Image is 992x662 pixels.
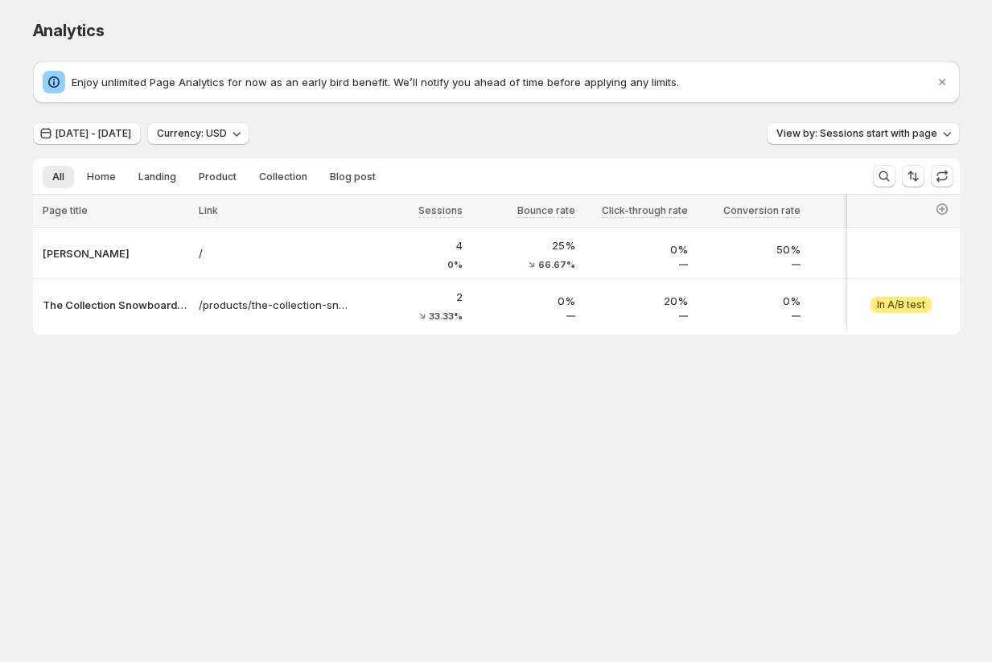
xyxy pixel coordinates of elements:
button: View by: Sessions start with page [767,122,960,145]
span: Conversion rate [723,204,801,216]
span: 66.67% [538,260,575,269]
span: Bounce rate [517,204,575,216]
span: [DATE] - [DATE] [56,127,131,140]
span: Landing [138,171,176,183]
p: Enjoy unlimited Page Analytics for now as an early bird benefit. We’ll notify you ahead of time b... [72,74,934,90]
button: Currency: USD [147,122,249,145]
button: Sort the results [902,165,924,187]
p: 1 [810,289,913,305]
span: 33.33% [429,311,463,321]
p: 50% [698,241,801,257]
span: Page title [43,204,88,216]
p: 4 [360,237,463,253]
a: / [199,245,350,261]
span: 0% [447,260,463,269]
span: Analytics [33,21,105,40]
p: 25% [472,237,575,253]
p: 0% [585,241,688,257]
span: Click-through rate [602,204,688,216]
button: The Collection Snowboard: Liquid 22 – [PERSON_NAME] [43,297,189,313]
p: 0% [698,293,801,309]
p: 20% [585,293,688,309]
span: Blog post [330,171,376,183]
a: /products/the-collection-snowboard-liquid-2 [199,297,350,313]
span: Collection [259,171,307,183]
span: Link [199,204,218,216]
button: Dismiss notification [931,71,953,93]
button: Search and filter results [873,165,895,187]
span: Product [199,171,237,183]
button: [DATE] - [DATE] [33,122,141,145]
button: [PERSON_NAME] [43,245,189,261]
span: In A/B test [877,298,925,311]
span: View by: Sessions start with page [776,127,937,140]
span: Sessions [418,204,463,216]
span: Home [87,171,116,183]
span: Currency: USD [157,127,227,140]
span: All [52,171,64,183]
p: 0% [472,293,575,309]
p: 3 [810,237,913,253]
p: 2 [360,289,463,305]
